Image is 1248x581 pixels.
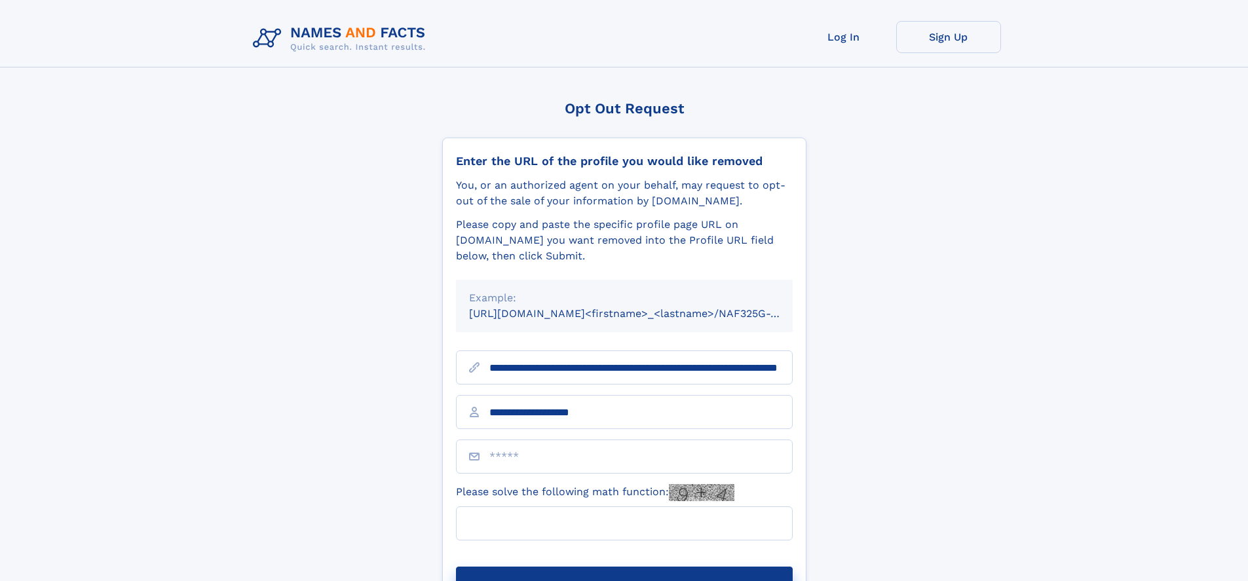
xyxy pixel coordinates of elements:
[469,307,818,320] small: [URL][DOMAIN_NAME]<firstname>_<lastname>/NAF325G-xxxxxxxx
[791,21,896,53] a: Log In
[469,290,780,306] div: Example:
[456,154,793,168] div: Enter the URL of the profile you would like removed
[896,21,1001,53] a: Sign Up
[248,21,436,56] img: Logo Names and Facts
[456,484,734,501] label: Please solve the following math function:
[442,100,806,117] div: Opt Out Request
[456,178,793,209] div: You, or an authorized agent on your behalf, may request to opt-out of the sale of your informatio...
[456,217,793,264] div: Please copy and paste the specific profile page URL on [DOMAIN_NAME] you want removed into the Pr...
